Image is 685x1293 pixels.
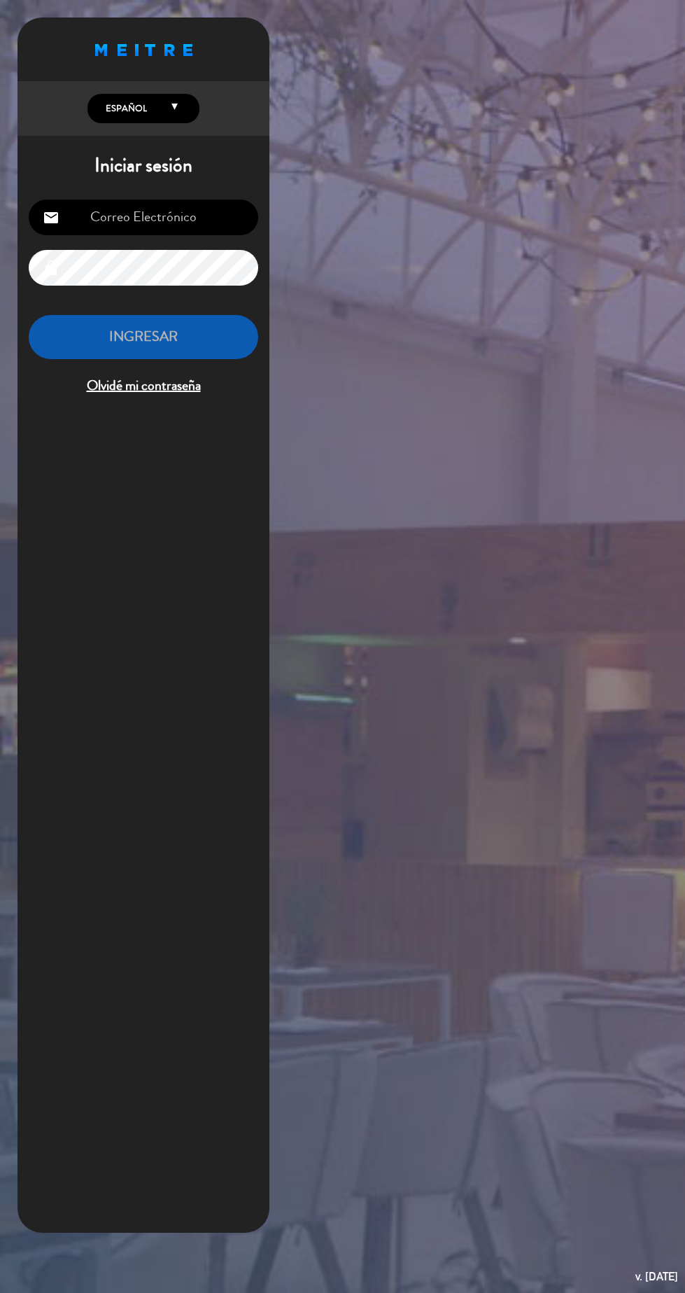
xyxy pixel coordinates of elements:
[17,154,269,178] h1: Iniciar sesión
[29,200,258,235] input: Correo Electrónico
[29,315,258,359] button: INGRESAR
[635,1267,678,1286] div: v. [DATE]
[43,209,59,226] i: email
[29,375,258,398] span: Olvidé mi contraseña
[102,102,147,116] span: Español
[43,260,59,277] i: lock
[95,44,192,56] img: MEITRE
